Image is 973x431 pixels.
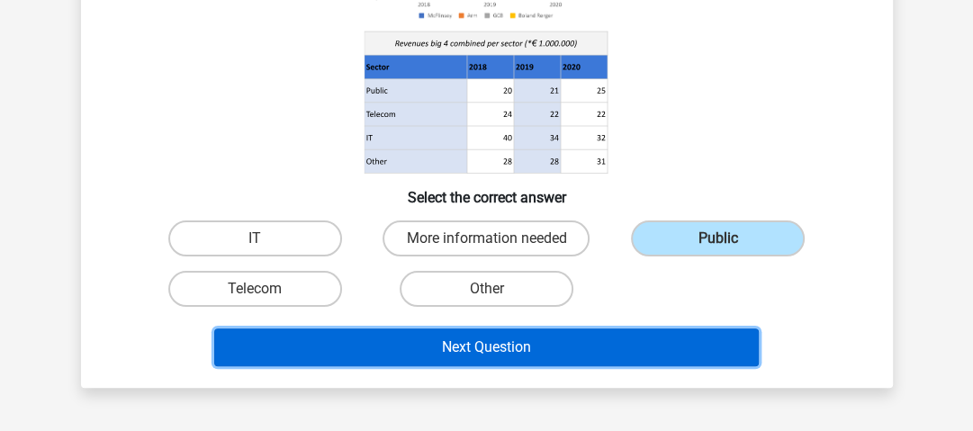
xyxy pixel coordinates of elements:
label: Other [400,271,573,307]
label: IT [168,220,342,256]
label: Telecom [168,271,342,307]
button: Next Question [214,328,759,366]
h6: Select the correct answer [110,175,864,206]
label: More information needed [383,220,590,256]
label: Public [631,220,805,256]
